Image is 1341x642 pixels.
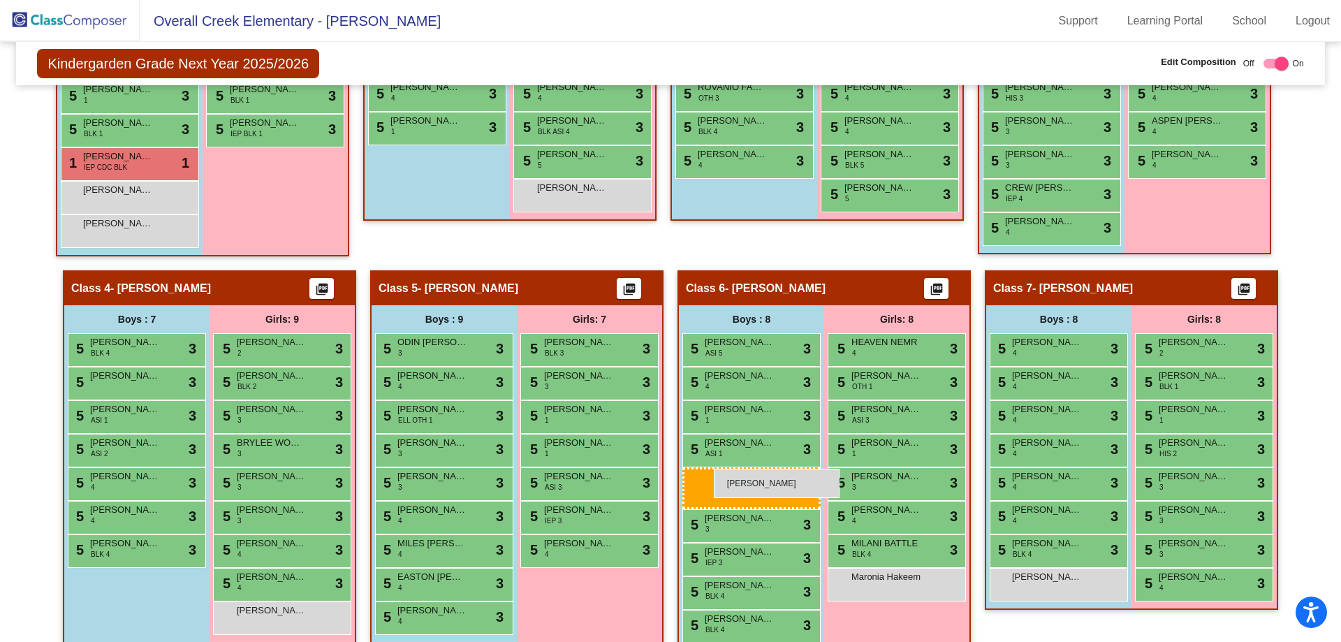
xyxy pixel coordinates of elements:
span: [PERSON_NAME] [1152,147,1222,161]
span: ASI 3 [545,482,562,493]
span: [PERSON_NAME] [390,114,460,128]
span: 3 [1111,472,1118,493]
span: [PERSON_NAME] [1159,436,1229,450]
button: Print Students Details [309,278,334,299]
span: 5 [219,408,230,423]
span: 5 [1141,374,1152,390]
span: CREW [PERSON_NAME] [1005,181,1075,195]
span: 5 [380,475,391,490]
span: 3 [803,439,811,460]
span: [PERSON_NAME] [83,82,153,96]
span: Kindergarden Grade Next Year 2025/2026 [37,49,319,78]
span: BLK ASI 4 [538,126,570,137]
span: Edit Composition [1161,55,1236,69]
span: 4 [845,126,849,137]
span: 5 [73,341,84,356]
span: 5 [212,88,223,103]
span: On [1293,57,1304,70]
span: 5 [988,153,999,168]
span: [PERSON_NAME] [1012,369,1082,383]
span: 3 [643,338,650,359]
span: [PERSON_NAME] [1005,214,1075,228]
span: 3 [1257,338,1265,359]
span: [PERSON_NAME] [90,469,160,483]
span: 3 [1006,160,1010,170]
span: 3 [636,150,643,171]
span: 1 [705,415,710,425]
span: 5 [834,408,845,423]
span: 3 [1111,405,1118,426]
span: BLK 5 [845,160,864,170]
span: 5 [527,374,538,390]
span: 3 [803,338,811,359]
mat-icon: picture_as_pdf [621,282,638,302]
span: 4 [698,160,703,170]
span: 5 [380,374,391,390]
span: 5 [373,119,384,135]
span: OTH 3 [698,93,719,103]
div: Boys : 9 [372,305,517,333]
span: [PERSON_NAME] [537,147,607,161]
span: 5 [380,442,391,457]
span: [PERSON_NAME] [705,402,775,416]
span: 3 [189,372,196,393]
span: BLK 4 [91,348,110,358]
span: [PERSON_NAME] [544,469,614,483]
span: 5 [687,341,698,356]
span: 3 [943,83,951,104]
span: 3 [335,372,343,393]
span: [PERSON_NAME] [90,503,160,517]
span: [PERSON_NAME] [397,369,467,383]
span: BLK 3 [545,348,564,358]
span: 3 [335,405,343,426]
div: Girls: 7 [517,305,662,333]
span: [PERSON_NAME] [90,335,160,349]
span: [PERSON_NAME] [237,503,307,517]
span: [PERSON_NAME] [544,369,614,383]
a: Logout [1284,10,1341,32]
span: 3 [335,506,343,527]
span: 5 [988,220,999,235]
span: 5 [988,86,999,101]
span: 5 [995,442,1006,457]
span: [PERSON_NAME] [705,436,775,450]
span: [PERSON_NAME] [1012,436,1082,450]
span: 3 [643,372,650,393]
span: ASI 3 [852,415,869,425]
span: 3 [1104,83,1111,104]
span: 5 [73,475,84,490]
button: Print Students Details [924,278,948,299]
span: ODIN [PERSON_NAME] [397,335,467,349]
span: HIS 2 [1159,448,1177,459]
span: 4 [91,482,95,493]
span: 4 [845,93,849,103]
span: 5 [66,88,77,103]
span: - [PERSON_NAME] [110,282,211,296]
span: 3 [943,150,951,171]
span: 4 [1013,482,1017,493]
div: Boys : 8 [986,305,1131,333]
span: [PERSON_NAME] [230,82,300,96]
span: [PERSON_NAME] [1005,114,1075,128]
div: Girls: 8 [1131,305,1277,333]
span: HEAVEN NEMR [851,335,921,349]
span: [PERSON_NAME] [237,402,307,416]
span: 3 [1104,184,1111,205]
span: [PERSON_NAME] [851,402,921,416]
span: 3 [1006,126,1010,137]
span: [PERSON_NAME] [1159,369,1229,383]
span: 3 [636,117,643,138]
span: [PERSON_NAME] [698,147,768,161]
span: 5 [687,408,698,423]
span: 5 [1141,408,1152,423]
span: 5 [73,408,84,423]
span: 5 [219,341,230,356]
span: [PERSON_NAME] [1012,469,1082,483]
span: [PERSON_NAME] [844,114,914,128]
span: 3 [950,472,958,493]
span: 3 [496,338,504,359]
span: 5 [1134,153,1145,168]
span: 3 [796,150,804,171]
button: Print Students Details [1231,278,1256,299]
mat-icon: picture_as_pdf [1236,282,1252,302]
